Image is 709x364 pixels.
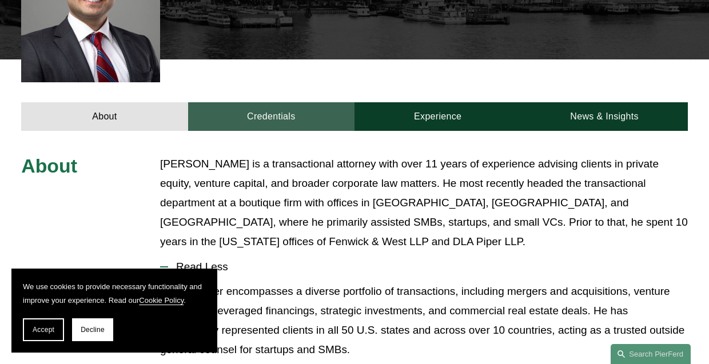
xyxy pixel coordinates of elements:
button: Accept [23,318,64,341]
a: Search this site [611,344,691,364]
p: We use cookies to provide necessary functionality and improve your experience. Read our . [23,280,206,307]
span: Read Less [168,261,688,273]
section: Cookie banner [11,269,217,353]
a: Cookie Policy [139,296,184,305]
a: News & Insights [521,102,687,131]
a: About [21,102,188,131]
span: About [21,155,77,177]
p: [PERSON_NAME] is a transactional attorney with over 11 years of experience advising clients in pr... [160,154,688,252]
button: Decline [72,318,113,341]
a: Experience [354,102,521,131]
span: Decline [81,326,105,334]
span: Accept [33,326,54,334]
p: Said’s career encompasses a diverse portfolio of transactions, including mergers and acquisitions... [160,282,688,360]
button: Read Less [160,252,688,282]
a: Credentials [188,102,354,131]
